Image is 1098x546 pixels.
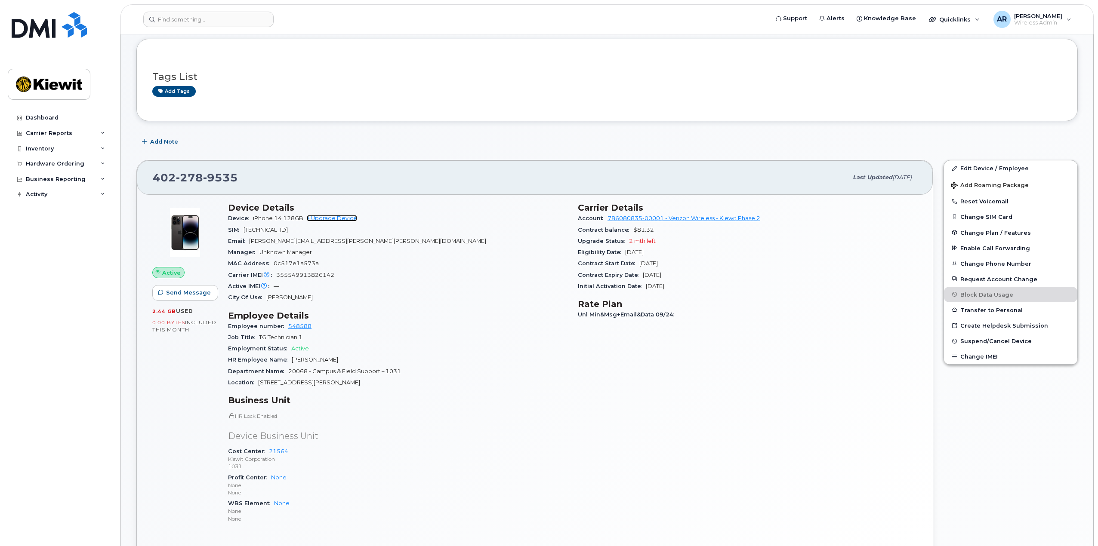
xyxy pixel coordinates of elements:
a: Alerts [813,10,851,27]
span: Contract Expiry Date [578,272,643,278]
p: HR Lock Enabled [228,412,568,420]
button: Change SIM Card [944,209,1077,224]
p: 1031 [228,463,568,470]
button: Reset Voicemail [944,193,1077,209]
button: Add Roaming Package [944,176,1077,193]
a: Edit Device / Employee [944,160,1077,176]
span: City Of Use [228,294,266,301]
p: Device Business Unit [228,430,568,442]
h3: Business Unit [228,395,568,405]
span: 0c517e1a573a [274,260,319,267]
span: 355549913826142 [276,272,334,278]
span: Support [783,14,807,23]
span: [DATE] [643,272,661,278]
span: used [176,308,193,314]
span: WBS Element [228,500,274,506]
span: Contract balance [578,227,633,233]
img: image20231002-3703462-njx0qo.jpeg [159,207,211,258]
p: None [228,515,568,522]
span: [DATE] [646,283,664,289]
p: Kiewit Corporation [228,455,568,463]
button: Change IMEI [944,349,1077,364]
span: 402 [153,171,238,184]
span: MAC Address [228,260,274,267]
div: Amanda Reidler [987,11,1077,28]
span: SIM [228,227,244,233]
span: Manager [228,249,259,255]
button: Request Account Change [944,271,1077,287]
span: Unknown Manager [259,249,312,255]
a: 21564 [269,448,288,454]
a: Knowledge Base [851,10,922,27]
span: — [274,283,279,289]
h3: Device Details [228,202,568,213]
span: 0.00 Bytes [152,319,185,325]
button: Transfer to Personal [944,302,1077,318]
p: None [228,489,568,496]
span: Account [578,215,608,221]
p: None [228,482,568,489]
span: [STREET_ADDRESS][PERSON_NAME] [258,379,360,386]
iframe: Messenger Launcher [1061,509,1092,540]
span: 20068 - Campus & Field Support – 1031 [288,368,401,374]
span: TG Technician 1 [259,334,302,340]
a: 548588 [288,323,312,329]
button: Block Data Usage [944,287,1077,302]
span: Quicklinks [939,16,971,23]
h3: Tags List [152,71,1062,82]
button: Add Note [136,134,185,150]
span: Location [228,379,258,386]
span: $81.32 [633,227,654,233]
span: Suspend/Cancel Device [960,338,1032,344]
div: Quicklinks [923,11,986,28]
span: [DATE] [892,174,912,181]
h3: Employee Details [228,310,568,321]
a: None [274,500,290,506]
button: Suspend/Cancel Device [944,333,1077,349]
h3: Carrier Details [578,202,917,213]
span: Initial Activation Date [578,283,646,289]
button: Change Phone Number [944,256,1077,271]
a: + Upgrade Device [307,215,357,221]
button: Enable Call Forwarding [944,240,1077,256]
span: Employment Status [228,345,291,352]
button: Send Message [152,285,218,301]
span: [PERSON_NAME] [1014,12,1062,19]
span: Carrier IMEI [228,272,276,278]
input: Find something... [143,12,274,27]
span: Last updated [853,174,892,181]
p: None [228,507,568,515]
span: Contract Start Date [578,260,639,267]
span: Knowledge Base [864,14,916,23]
span: Change Plan / Features [960,229,1031,236]
span: Upgrade Status [578,238,629,244]
a: None [271,474,287,481]
span: 2.44 GB [152,308,176,314]
span: Active IMEI [228,283,274,289]
span: 2 mth left [629,238,656,244]
span: Add Note [150,138,178,146]
span: Job Title [228,334,259,340]
h3: Rate Plan [578,299,917,309]
button: Change Plan / Features [944,225,1077,240]
span: Active [162,269,181,277]
span: [PERSON_NAME] [292,356,338,363]
span: Enable Call Forwarding [960,245,1030,251]
span: Device [228,215,253,221]
a: Add tags [152,86,196,97]
span: Profit Center [228,474,271,481]
a: Create Helpdesk Submission [944,318,1077,333]
span: 9535 [203,171,238,184]
span: Cost Center [228,448,269,454]
span: Department Name [228,368,288,374]
span: iPhone 14 128GB [253,215,303,221]
span: AR [997,14,1007,25]
span: Employee number [228,323,288,329]
a: Support [770,10,813,27]
span: [PERSON_NAME] [266,294,313,301]
a: 786080835-00001 - Verizon Wireless - Kiewit Phase 2 [608,215,760,221]
span: [PERSON_NAME][EMAIL_ADDRESS][PERSON_NAME][PERSON_NAME][DOMAIN_NAME] [249,238,486,244]
span: Active [291,345,309,352]
span: Send Message [166,288,211,297]
span: [DATE] [625,249,644,255]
